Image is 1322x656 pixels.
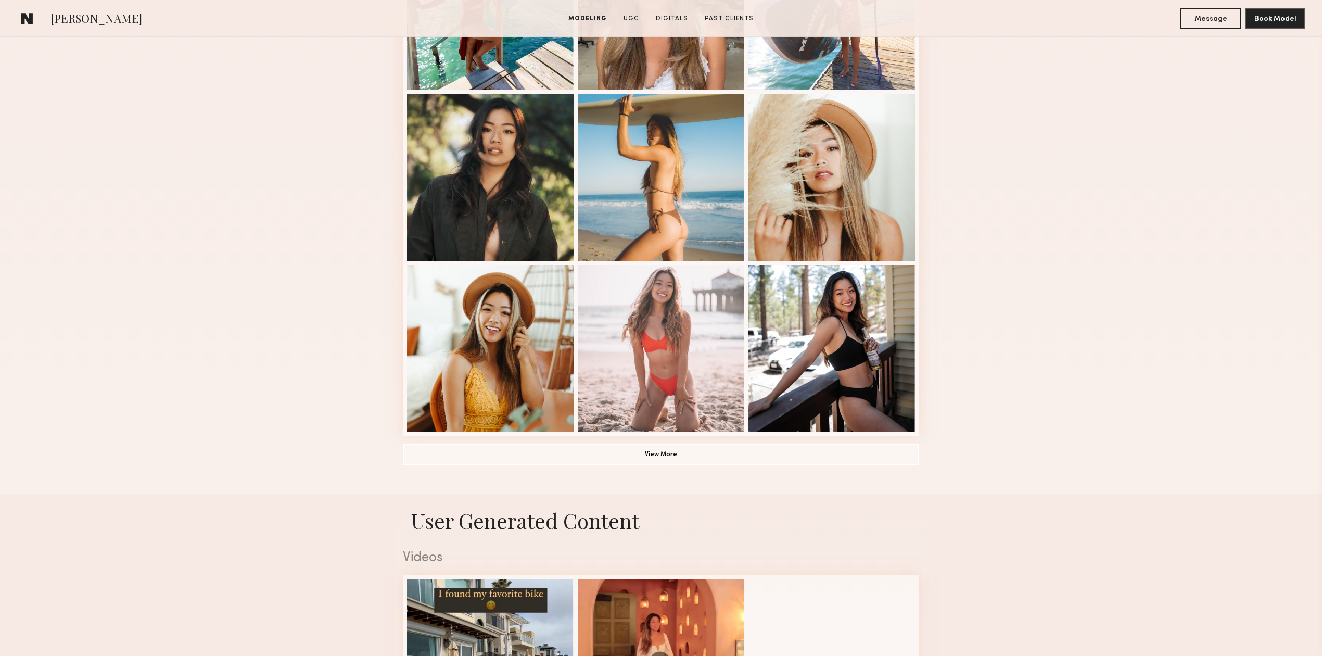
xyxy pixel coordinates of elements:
a: Past Clients [701,14,758,23]
a: Digitals [652,14,692,23]
button: Message [1180,8,1241,29]
button: Book Model [1245,8,1305,29]
div: Videos [403,551,919,565]
button: View More [403,444,919,465]
span: [PERSON_NAME] [50,10,142,29]
h1: User Generated Content [395,507,927,534]
a: UGC [619,14,643,23]
a: Book Model [1245,14,1305,22]
a: Modeling [564,14,611,23]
